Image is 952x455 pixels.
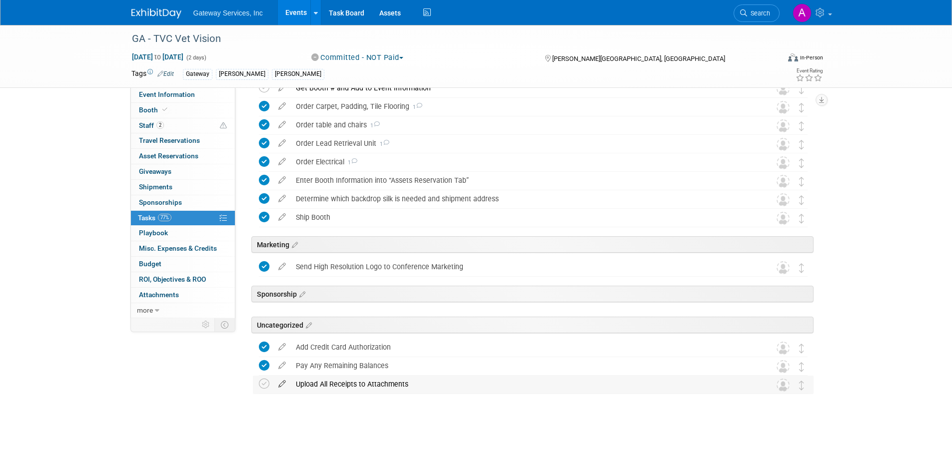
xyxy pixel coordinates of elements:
span: 1 [376,141,389,147]
a: Travel Reservations [131,133,235,148]
img: Unassigned [777,212,790,225]
a: Edit sections [297,289,305,299]
div: Event Rating [796,68,823,73]
div: In-Person [800,54,823,61]
div: Enter Booth Information into “Assets Reservation Tab” [291,172,757,189]
i: Move task [799,362,804,372]
div: Ship Booth [291,209,757,226]
img: Unassigned [777,342,790,355]
div: Determine which backdrop silk is needed and shipment address [291,190,757,207]
a: Edit sections [303,320,312,330]
a: edit [273,102,291,111]
img: Alyson Evans [793,3,812,22]
div: Order Carpet, Padding, Tile Flooring [291,98,757,115]
a: Edit [157,70,174,77]
i: Move task [799,103,804,112]
span: [PERSON_NAME][GEOGRAPHIC_DATA], [GEOGRAPHIC_DATA] [552,55,725,62]
div: Order Lead Retrieval Unit [291,135,757,152]
img: ExhibitDay [131,8,181,18]
div: Pay Any Remaining Balances [291,357,757,374]
i: Move task [799,381,804,390]
div: GA - TVC Vet Vision [128,30,765,48]
a: Shipments [131,180,235,195]
img: Unassigned [777,261,790,274]
i: Move task [799,121,804,131]
div: Add Credit Card Authorization [291,339,757,356]
a: Sponsorships [131,195,235,210]
img: Unassigned [777,82,790,95]
span: [DATE] [DATE] [131,52,184,61]
img: Unassigned [777,360,790,373]
a: Booth [131,103,235,118]
span: Gateway Services, Inc [193,9,263,17]
div: Uncategorized [251,317,814,333]
div: Upload All Receipts to Attachments [291,376,757,393]
i: Move task [799,158,804,168]
a: ROI, Objectives & ROO [131,272,235,287]
span: Tasks [138,214,171,222]
a: edit [273,157,291,166]
span: 1 [409,104,422,110]
img: Unassigned [777,119,790,132]
a: edit [273,343,291,352]
i: Move task [799,140,804,149]
span: 1 [367,122,380,129]
a: edit [273,361,291,370]
a: edit [273,176,291,185]
div: Gateway [183,69,212,79]
span: Playbook [139,229,168,237]
span: Booth [139,106,169,114]
a: edit [273,120,291,129]
img: Unassigned [777,138,790,151]
td: Toggle Event Tabs [214,318,235,331]
button: Committed - NOT Paid [308,52,407,63]
a: Asset Reservations [131,149,235,164]
span: Shipments [139,183,172,191]
span: Event Information [139,90,195,98]
div: Order table and chairs [291,116,757,133]
a: edit [273,139,291,148]
a: Tasks77% [131,211,235,226]
img: Unassigned [777,193,790,206]
a: Event Information [131,87,235,102]
span: Travel Reservations [139,136,200,144]
i: Move task [799,344,804,353]
a: Edit sections [289,239,298,249]
div: Send High Resolution Logo to Conference Marketing [291,258,757,275]
a: edit [273,194,291,203]
a: Staff2 [131,118,235,133]
span: more [137,306,153,314]
div: Get Booth # and Add to Event Information [291,79,757,96]
a: Attachments [131,288,235,303]
a: more [131,303,235,318]
span: Sponsorships [139,198,182,206]
a: Playbook [131,226,235,241]
i: Move task [799,214,804,223]
a: edit [273,213,291,222]
span: Search [747,9,770,17]
img: Unassigned [777,379,790,392]
div: Order Electrical [291,153,757,170]
span: to [153,53,162,61]
span: Misc. Expenses & Credits [139,244,217,252]
span: Staff [139,121,164,129]
td: Personalize Event Tab Strip [197,318,215,331]
span: Budget [139,260,161,268]
span: Asset Reservations [139,152,198,160]
a: Budget [131,257,235,272]
span: ROI, Objectives & ROO [139,275,206,283]
a: edit [273,262,291,271]
div: [PERSON_NAME] [216,69,268,79]
img: Unassigned [777,156,790,169]
i: Move task [799,177,804,186]
span: 2 [156,121,164,129]
i: Move task [799,195,804,205]
a: Misc. Expenses & Credits [131,241,235,256]
img: Format-Inperson.png [788,53,798,61]
img: Unassigned [777,101,790,114]
div: Sponsorship [251,286,814,302]
div: [PERSON_NAME] [272,69,324,79]
span: Giveaways [139,167,171,175]
a: Giveaways [131,164,235,179]
span: Potential Scheduling Conflict -- at least one attendee is tagged in another overlapping event. [220,121,227,130]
